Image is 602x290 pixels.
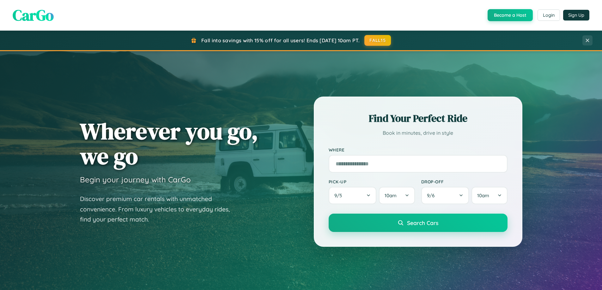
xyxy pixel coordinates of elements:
[477,192,489,198] span: 10am
[329,128,508,138] p: Book in minutes, drive in style
[379,187,415,204] button: 10am
[385,192,397,198] span: 10am
[329,147,508,152] label: Where
[421,187,469,204] button: 9/6
[364,35,391,46] button: FALL15
[421,179,508,184] label: Drop-off
[329,111,508,125] h2: Find Your Perfect Ride
[329,214,508,232] button: Search Cars
[488,9,533,21] button: Become a Host
[563,10,589,21] button: Sign Up
[80,175,191,184] h3: Begin your journey with CarGo
[201,37,360,44] span: Fall into savings with 15% off for all users! Ends [DATE] 10am PT.
[80,119,258,169] h1: Wherever you go, we go
[329,179,415,184] label: Pick-up
[80,194,238,225] p: Discover premium car rentals with unmatched convenience. From luxury vehicles to everyday rides, ...
[329,187,377,204] button: 9/5
[13,5,54,26] span: CarGo
[471,187,507,204] button: 10am
[427,192,438,198] span: 9 / 6
[334,192,345,198] span: 9 / 5
[407,219,438,226] span: Search Cars
[538,9,560,21] button: Login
